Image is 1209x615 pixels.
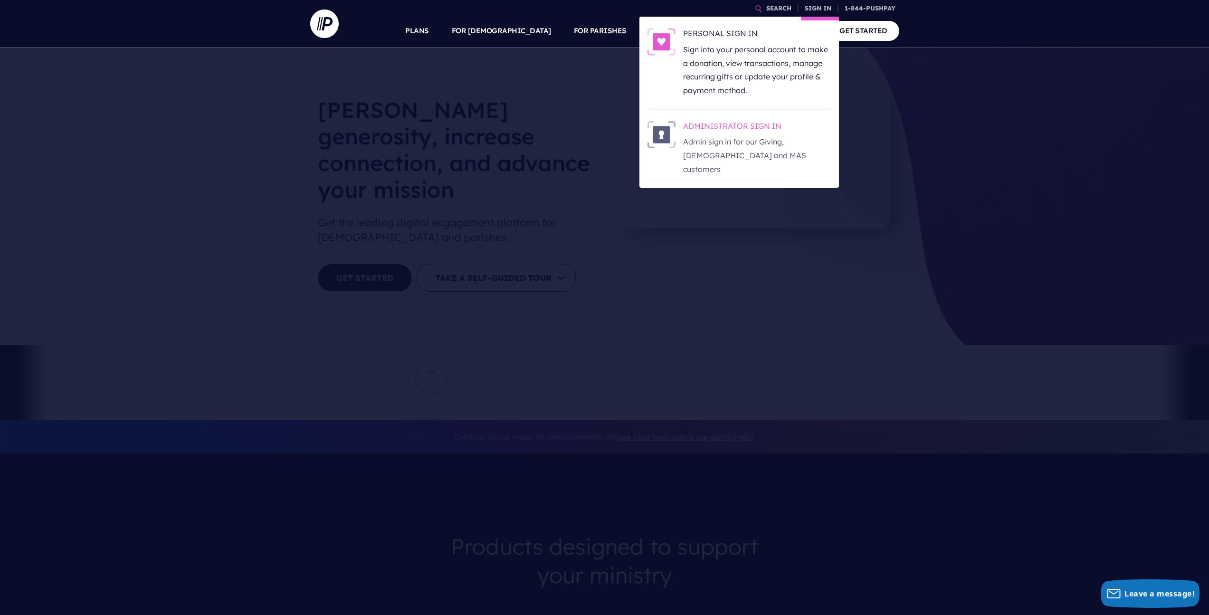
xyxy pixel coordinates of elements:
img: ADMINISTRATOR SIGN IN - Illustration [647,121,676,148]
a: PERSONAL SIGN IN - Illustration PERSONAL SIGN IN Sign into your personal account to make a donati... [647,28,831,97]
a: FOR [DEMOGRAPHIC_DATA] [452,14,551,48]
p: Sign into your personal account to make a donation, view transactions, manage recurring gifts or ... [683,43,831,97]
a: ADMINISTRATOR SIGN IN - Illustration ADMINISTRATOR SIGN IN Admin sign in for our Giving, [DEMOGRA... [647,121,831,176]
h6: PERSONAL SIGN IN [683,28,831,42]
a: COMPANY [770,14,805,48]
a: EXPLORE [714,14,747,48]
h6: ADMINISTRATOR SIGN IN [683,121,831,135]
button: Leave a message! [1101,579,1199,608]
a: PLANS [405,14,429,48]
a: FOR PARISHES [574,14,627,48]
span: Leave a message! [1124,588,1195,599]
a: SOLUTIONS [649,14,692,48]
p: Admin sign in for our Giving, [DEMOGRAPHIC_DATA] and MAS customers [683,135,831,176]
a: GET STARTED [828,21,899,40]
img: PERSONAL SIGN IN - Illustration [647,28,676,56]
